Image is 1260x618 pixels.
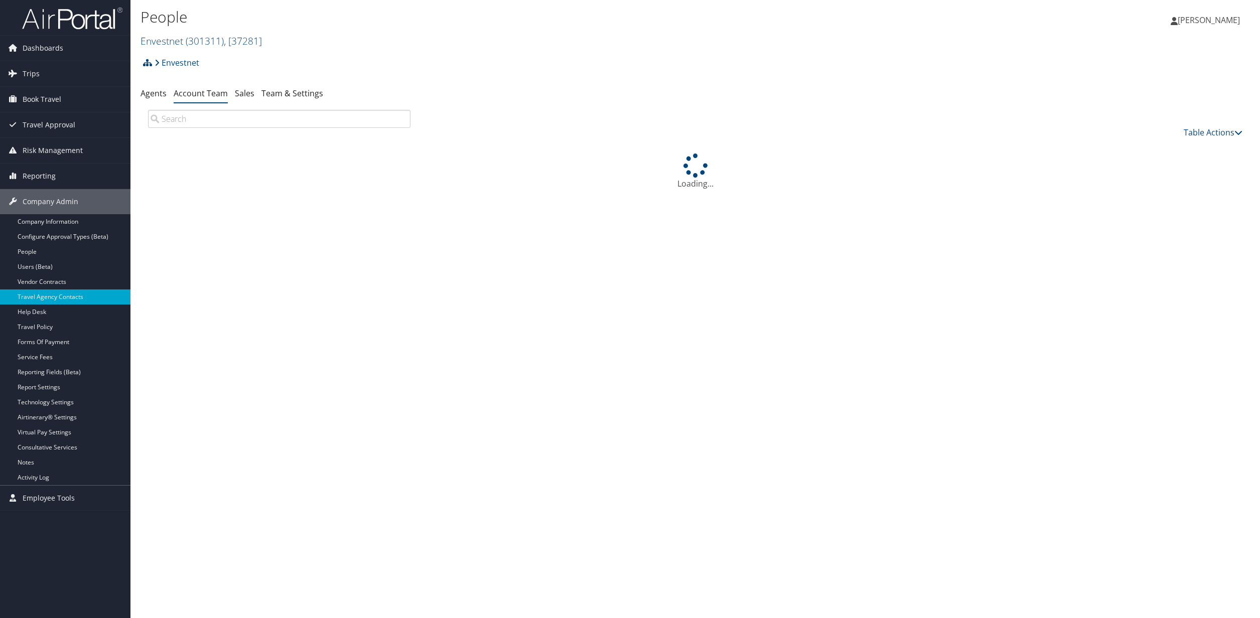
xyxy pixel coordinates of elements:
span: ( 301311 ) [186,34,224,48]
span: Risk Management [23,138,83,163]
a: [PERSON_NAME] [1171,5,1250,35]
a: Agents [141,88,167,99]
a: Sales [235,88,254,99]
span: Trips [23,61,40,86]
h1: People [141,7,880,28]
span: , [ 37281 ] [224,34,262,48]
a: Table Actions [1184,127,1242,138]
span: Company Admin [23,189,78,214]
a: Team & Settings [261,88,323,99]
input: Search [148,110,410,128]
span: Dashboards [23,36,63,61]
span: Book Travel [23,87,61,112]
span: Travel Approval [23,112,75,137]
a: Envestnet [141,34,262,48]
img: airportal-logo.png [22,7,122,30]
div: Loading... [141,153,1250,190]
a: Account Team [174,88,228,99]
span: Reporting [23,164,56,189]
span: Employee Tools [23,486,75,511]
a: Envestnet [155,53,199,73]
span: [PERSON_NAME] [1178,15,1240,26]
